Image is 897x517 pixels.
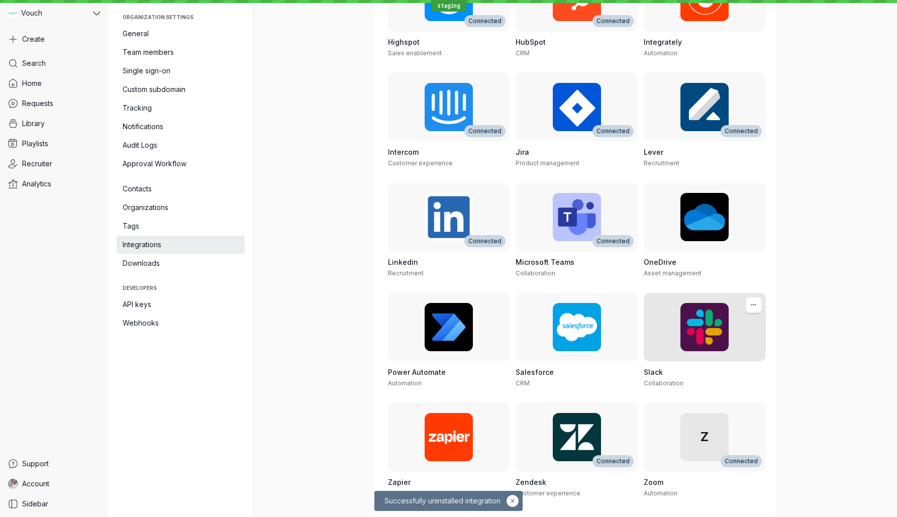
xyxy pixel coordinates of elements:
img: Vouch avatar [8,9,17,18]
span: Salesforce [516,368,554,376]
span: Tags [123,221,239,231]
a: Approval Workflow [117,155,245,173]
span: Organization settings [123,14,239,20]
span: Sales enablement [388,49,442,57]
a: Downloads [117,254,245,272]
a: Home [4,74,105,92]
span: Account [22,479,49,489]
a: Single sign-on [117,62,245,80]
span: Custom subdomain [123,84,239,94]
span: General [123,29,239,39]
span: Slack [644,368,663,376]
span: Integrations [123,240,239,250]
span: Home [22,78,42,88]
a: Tracking [117,99,245,117]
span: Intercom [388,148,419,156]
span: Customer experience [516,489,580,497]
div: Connected [464,15,506,27]
span: Automation [644,49,677,57]
span: Contacts [123,184,239,194]
span: Analytics [22,179,51,189]
a: General [117,25,245,43]
span: Recruitment [644,159,679,167]
a: Gary Zurnamer avatarAccount [4,475,105,493]
span: HubSpot [516,38,546,46]
a: Integrations [117,236,245,254]
span: CRM [516,379,530,387]
span: Power Automate [388,368,446,376]
span: Single sign-on [123,66,239,76]
span: Automation [644,489,677,497]
span: Team members [123,47,239,57]
span: Integrately [644,38,682,46]
div: Vouch [4,4,91,22]
span: Microsoft Teams [516,258,574,266]
span: Automation [388,489,422,497]
a: Contacts [117,180,245,198]
div: Connected [592,125,634,137]
button: Hide notification [507,495,519,507]
span: Product management [516,159,579,167]
span: Successfully uninstalled integration [382,496,507,506]
span: Organizations [123,202,239,213]
a: Webhooks [117,314,245,332]
span: Jira [516,148,529,156]
span: Developers [123,285,239,291]
span: Collaboration [516,269,555,277]
span: Recruiter [22,159,52,169]
a: Organizations [117,198,245,217]
a: Support [4,455,105,473]
div: Connected [592,455,634,467]
a: Sidebar [4,495,105,513]
span: Downloads [123,258,239,268]
button: Create [4,30,105,48]
span: OneDrive [644,258,676,266]
div: Connected [592,235,634,247]
a: Custom subdomain [117,80,245,98]
span: Highspot [388,38,420,46]
div: Connected [592,15,634,27]
span: Collaboration [644,379,683,387]
span: Lever [644,148,663,156]
a: Requests [4,94,105,113]
a: Library [4,115,105,133]
a: Playlists [4,135,105,153]
div: Connected [721,125,762,137]
span: Search [22,58,46,68]
span: Zoom [644,478,663,486]
span: Recruitment [388,269,424,277]
a: Recruiter [4,155,105,173]
a: Audit Logs [117,136,245,154]
a: API keys [117,295,245,314]
span: Automation [388,379,422,387]
a: Notifications [117,118,245,136]
span: Audit Logs [123,140,239,150]
a: Search [4,54,105,72]
div: Connected [464,235,506,247]
a: Team members [117,43,245,61]
span: Vouch [21,8,42,18]
span: Requests [22,98,53,109]
span: Approval Workflow [123,159,239,169]
span: Zendesk [516,478,546,486]
button: Vouch avatarVouch [4,4,105,22]
span: Create [22,34,45,44]
span: Customer experience [388,159,453,167]
span: API keys [123,299,239,309]
span: Playlists [22,139,48,149]
span: CRM [516,49,530,57]
div: Connected [464,125,506,137]
a: Tags [117,217,245,235]
button: More actions [746,297,762,313]
span: Webhooks [123,318,239,328]
span: Library [22,119,45,129]
span: Notifications [123,122,239,132]
span: Linkedin [388,258,418,266]
span: Asset management [644,269,702,277]
span: Support [22,459,49,469]
span: Sidebar [22,499,48,509]
span: Zapier [388,478,411,486]
div: Connected [721,455,762,467]
img: Gary Zurnamer avatar [8,479,18,489]
a: Analytics [4,175,105,193]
